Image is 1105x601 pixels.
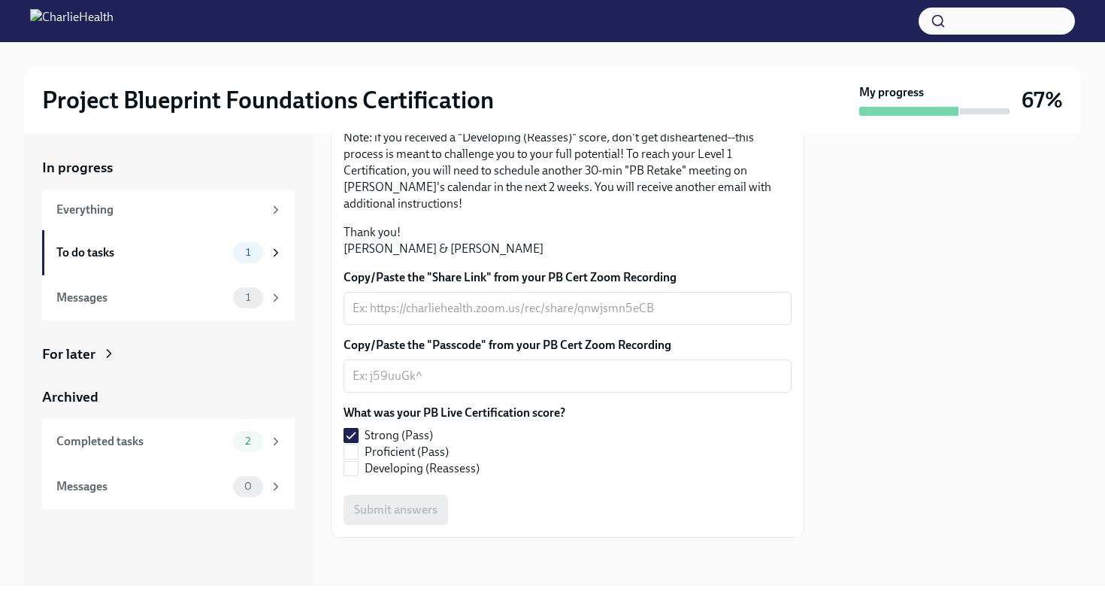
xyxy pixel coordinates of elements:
[56,478,227,495] div: Messages
[344,337,792,354] label: Copy/Paste the "Passcode" from your PB Cert Zoom Recording
[344,269,792,286] label: Copy/Paste the "Share Link" from your PB Cert Zoom Recording
[42,85,494,115] h2: Project Blueprint Foundations Certification
[30,9,114,33] img: CharlieHealth
[235,481,261,492] span: 0
[365,460,480,477] span: Developing (Reassess)
[344,129,792,212] p: Note: if you received a "Developing (Reasses)" score, don't get disheartened--this process is mea...
[859,84,924,101] strong: My progress
[365,444,449,460] span: Proficient (Pass)
[1022,87,1063,114] h3: 67%
[42,275,295,320] a: Messages1
[344,405,565,421] label: What was your PB Live Certification score?
[42,190,295,230] a: Everything
[42,345,295,364] a: For later
[42,387,295,407] a: Archived
[365,427,433,444] span: Strong (Pass)
[56,433,227,450] div: Completed tasks
[56,290,227,306] div: Messages
[344,224,792,257] p: Thank you! [PERSON_NAME] & [PERSON_NAME]
[42,419,295,464] a: Completed tasks2
[237,292,259,303] span: 1
[56,244,227,261] div: To do tasks
[42,464,295,509] a: Messages0
[56,202,263,218] div: Everything
[42,345,95,364] div: For later
[237,247,259,258] span: 1
[42,158,295,178] a: In progress
[236,436,259,447] span: 2
[42,230,295,275] a: To do tasks1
